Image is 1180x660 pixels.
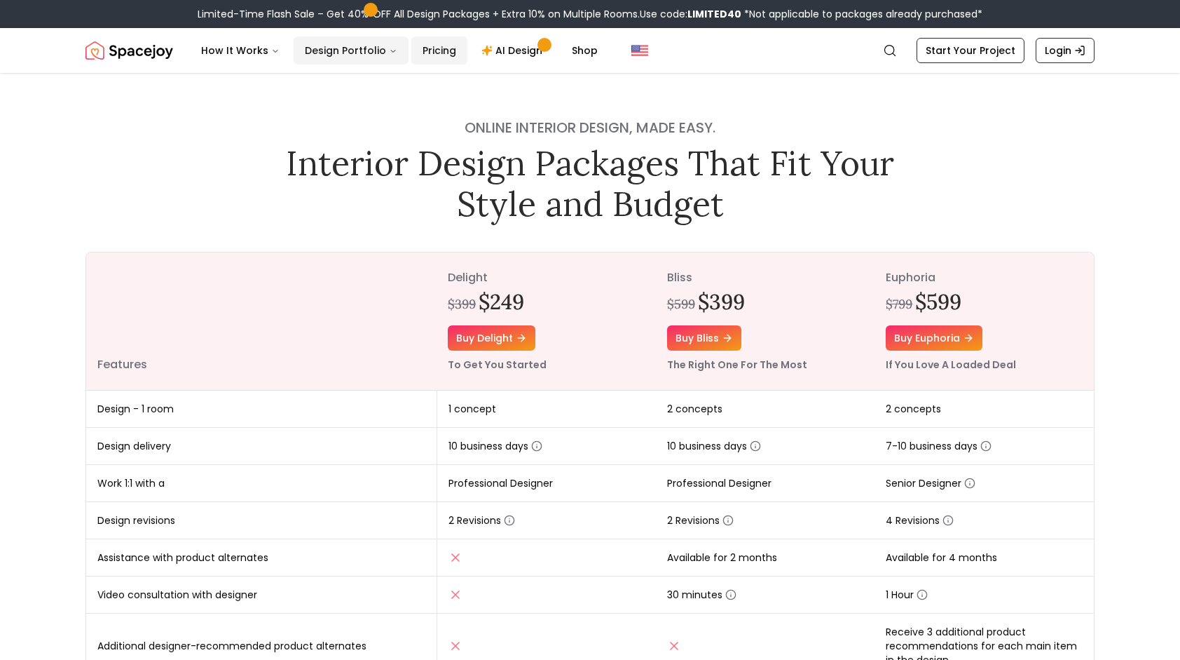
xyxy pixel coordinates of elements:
td: Design - 1 room [86,391,437,428]
td: Assistance with product alternates [86,539,437,577]
td: Available for 4 months [874,539,1094,577]
td: Design delivery [86,428,437,465]
button: How It Works [190,36,291,65]
h1: Interior Design Packages That Fit Your Style and Budget [276,143,904,224]
span: Use code: [640,7,741,21]
span: 10 business days [448,439,542,453]
nav: Global [85,28,1095,73]
a: Buy bliss [667,325,741,351]
div: Limited-Time Flash Sale – Get 40% OFF All Design Packages + Extra 10% on Multiple Rooms. [198,7,982,21]
img: Spacejoy Logo [85,36,173,65]
img: United States [631,42,648,59]
div: $399 [448,295,476,314]
button: Design Portfolio [294,36,409,65]
b: LIMITED40 [687,7,741,21]
span: 2 concepts [667,402,722,416]
span: 4 Revisions [886,513,954,527]
a: Start Your Project [917,38,1024,63]
a: Buy euphoria [886,325,982,351]
span: 2 Revisions [667,513,734,527]
h2: $599 [915,289,961,314]
span: 30 minutes [667,588,736,602]
small: The Right One For The Most [667,358,807,372]
td: Work 1:1 with a [86,465,437,502]
p: bliss [667,269,864,286]
span: 7-10 business days [886,439,992,453]
a: Spacejoy [85,36,173,65]
td: Available for 2 months [656,539,875,577]
h2: $399 [698,289,745,314]
a: AI Design [470,36,558,65]
h2: $249 [479,289,524,314]
span: 1 Hour [886,588,928,602]
span: Professional Designer [667,476,771,490]
a: Buy delight [448,325,535,351]
td: Design revisions [86,502,437,539]
span: *Not applicable to packages already purchased* [741,7,982,21]
span: 10 business days [667,439,761,453]
td: Video consultation with designer [86,577,437,614]
small: To Get You Started [448,358,547,372]
a: Shop [561,36,609,65]
p: euphoria [886,269,1083,286]
div: $599 [667,295,695,314]
span: Senior Designer [886,476,975,490]
a: Pricing [411,36,467,65]
div: $799 [886,295,912,314]
span: 2 concepts [886,402,941,416]
small: If You Love A Loaded Deal [886,358,1016,372]
a: Login [1036,38,1095,63]
th: Features [86,252,437,391]
h4: Online interior design, made easy. [276,118,904,137]
span: Professional Designer [448,476,553,490]
span: 2 Revisions [448,513,515,527]
span: 1 concept [448,402,496,416]
p: delight [448,269,645,286]
nav: Main [190,36,609,65]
